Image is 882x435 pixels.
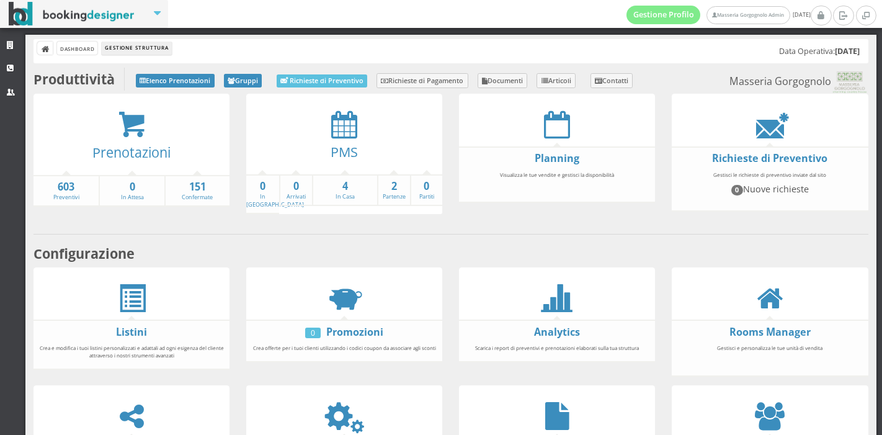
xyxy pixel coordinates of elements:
[33,180,99,202] a: 603Preventivi
[280,179,312,201] a: 0Arrivati
[731,185,744,195] span: 0
[224,74,262,87] a: Gruppi
[9,2,135,26] img: BookingDesigner.com
[33,339,229,364] div: Crea e modifica i tuoi listini personalizzati e adattali ad ogni esigenza del cliente attraverso ...
[590,73,633,88] a: Contatti
[116,325,147,339] a: Listini
[378,179,410,201] a: 2Partenze
[136,74,215,87] a: Elenco Prenotazioni
[378,179,410,194] strong: 2
[729,325,811,339] a: Rooms Manager
[102,42,171,55] li: Gestione Struttura
[305,328,321,338] div: 0
[706,6,790,24] a: Masseria Gorgognolo Admin
[92,143,171,161] a: Prenotazioni
[246,179,304,209] a: 0In [GEOGRAPHIC_DATA]
[677,184,862,195] h4: Nuove richieste
[33,70,115,88] b: Produttività
[166,180,229,194] strong: 151
[33,244,135,262] b: Configurazione
[277,74,367,87] a: Richieste di Preventivo
[712,151,827,165] a: Richieste di Preventivo
[831,71,868,94] img: 0603869b585f11eeb13b0a069e529790.png
[100,180,164,202] a: 0In Attesa
[459,339,655,357] div: Scarica i report di preventivi e prenotazioni elaborati sulla tua struttura
[246,339,442,357] div: Crea offerte per i tuoi clienti utilizzando i codici coupon da associare agli sconti
[326,325,383,339] a: Promozioni
[376,73,468,88] a: Richieste di Pagamento
[246,179,279,194] strong: 0
[57,42,97,55] a: Dashboard
[626,6,811,24] span: [DATE]
[33,180,99,194] strong: 603
[313,179,377,194] strong: 4
[626,6,701,24] a: Gestione Profilo
[535,151,579,165] a: Planning
[459,166,655,199] div: Visualizza le tue vendite e gestisci la disponibilità
[100,180,164,194] strong: 0
[478,73,528,88] a: Documenti
[280,179,312,194] strong: 0
[779,47,860,56] h5: Data Operativa:
[672,339,868,372] div: Gestisci e personalizza le tue unità di vendita
[534,325,580,339] a: Analytics
[537,73,576,88] a: Articoli
[411,179,443,194] strong: 0
[166,180,229,202] a: 151Confermate
[313,179,377,201] a: 4In Casa
[672,166,868,207] div: Gestisci le richieste di preventivo inviate dal sito
[411,179,443,201] a: 0Partiti
[729,71,868,94] small: Masseria Gorgognolo
[835,46,860,56] b: [DATE]
[331,143,358,161] a: PMS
